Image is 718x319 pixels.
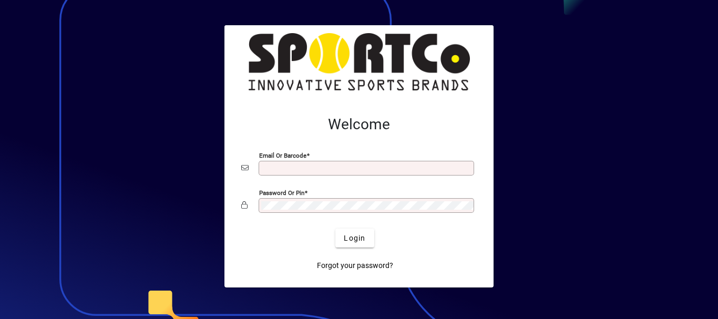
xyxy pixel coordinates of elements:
mat-label: Password or Pin [259,189,304,197]
h2: Welcome [241,116,477,133]
mat-label: Email or Barcode [259,152,306,159]
button: Login [335,229,374,248]
span: Login [344,233,365,244]
a: Forgot your password? [313,256,397,275]
span: Forgot your password? [317,260,393,271]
